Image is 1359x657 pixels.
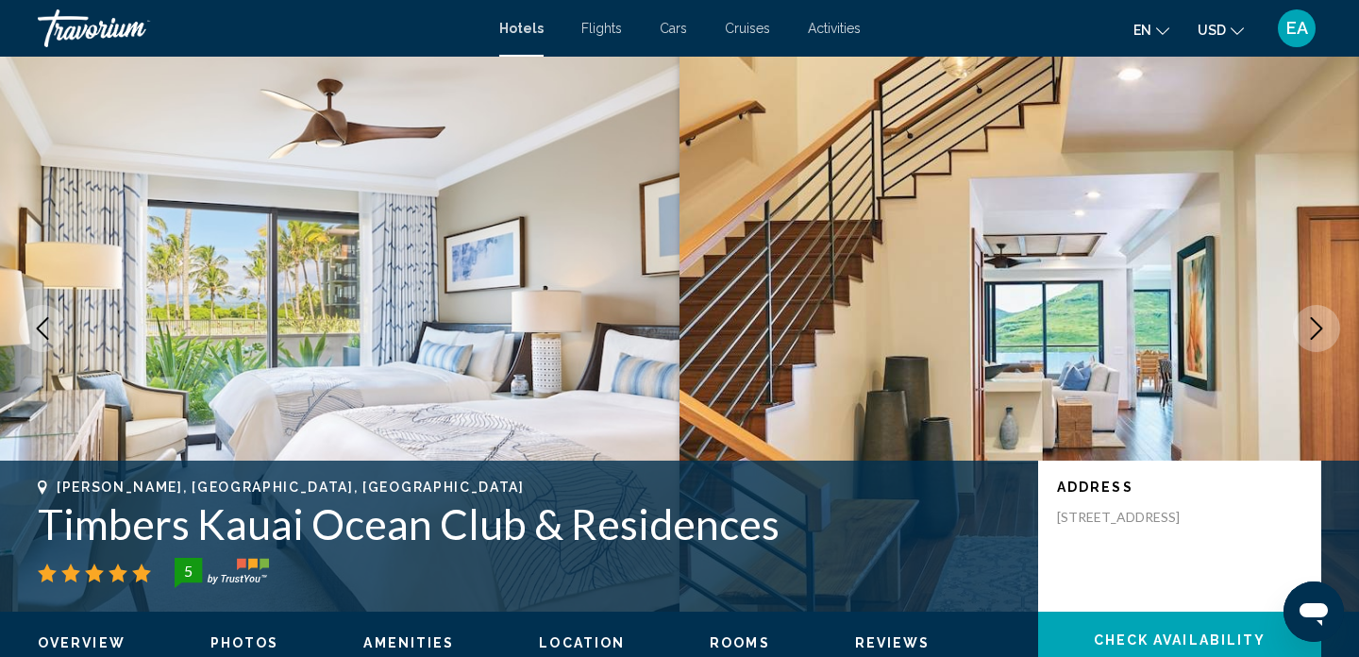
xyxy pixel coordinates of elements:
button: Location [539,634,625,651]
a: Travorium [38,9,480,47]
span: Rooms [710,635,770,650]
a: Activities [808,21,861,36]
span: USD [1198,23,1226,38]
span: Photos [210,635,279,650]
button: Previous image [19,305,66,352]
button: Change language [1133,16,1169,43]
div: 5 [169,560,207,582]
p: Address [1057,480,1302,495]
button: Photos [210,634,279,651]
p: [STREET_ADDRESS] [1057,509,1208,526]
span: Check Availability [1094,633,1267,649]
span: EA [1286,19,1308,38]
button: User Menu [1272,8,1321,48]
a: Hotels [499,21,544,36]
button: Rooms [710,634,770,651]
span: en [1133,23,1151,38]
h1: Timbers Kauai Ocean Club & Residences [38,499,1019,548]
button: Amenities [363,634,454,651]
button: Next image [1293,305,1340,352]
button: Reviews [855,634,931,651]
span: Amenities [363,635,454,650]
img: trustyou-badge-hor.svg [175,558,269,588]
span: Location [539,635,625,650]
button: Change currency [1198,16,1244,43]
span: [PERSON_NAME], [GEOGRAPHIC_DATA], [GEOGRAPHIC_DATA] [57,480,525,495]
span: Reviews [855,635,931,650]
span: Overview [38,635,126,650]
button: Overview [38,634,126,651]
iframe: Button to launch messaging window [1283,581,1344,642]
a: Flights [581,21,622,36]
a: Cars [660,21,687,36]
a: Cruises [725,21,770,36]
